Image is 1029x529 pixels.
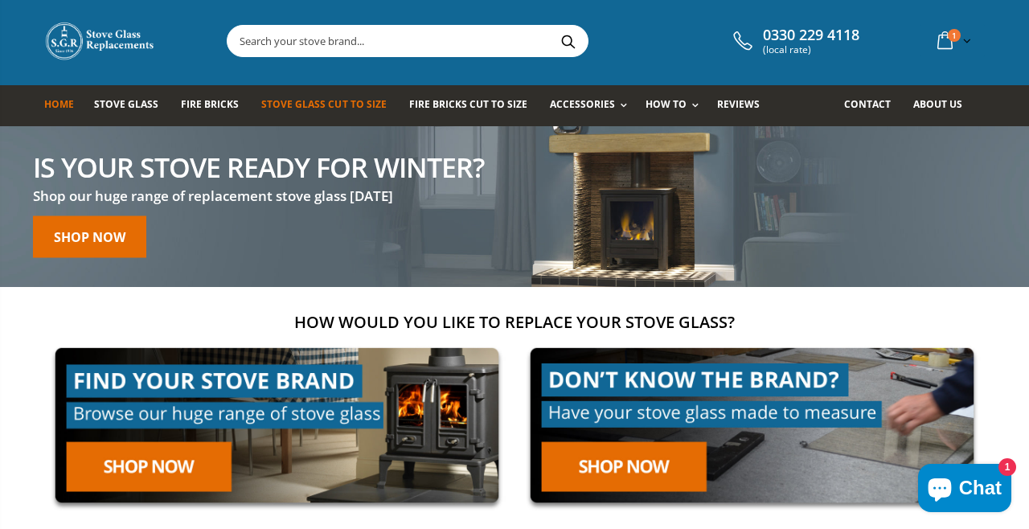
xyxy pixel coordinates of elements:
h3: Shop our huge range of replacement stove glass [DATE] [33,187,484,205]
inbox-online-store-chat: Shopify online store chat [913,464,1016,516]
a: Fire Bricks Cut To Size [409,85,539,126]
span: Accessories [550,97,615,111]
a: Stove Glass Cut To Size [261,85,398,126]
span: 1 [948,29,961,42]
a: Accessories [550,85,635,126]
span: Fire Bricks [181,97,239,111]
a: Shop now [33,215,146,257]
a: About us [913,85,974,126]
a: Fire Bricks [181,85,251,126]
img: find-your-brand-cta_9b334d5d-5c94-48ed-825f-d7972bbdebd0.jpg [44,337,510,515]
span: Contact [844,97,891,111]
input: Search your stove brand... [228,26,768,56]
a: 1 [931,25,974,56]
span: Fire Bricks Cut To Size [409,97,527,111]
img: made-to-measure-cta_2cd95ceb-d519-4648-b0cf-d2d338fdf11f.jpg [519,337,985,515]
span: (local rate) [763,44,859,55]
a: Home [44,85,86,126]
span: How To [646,97,687,111]
span: Home [44,97,74,111]
a: Stove Glass [94,85,170,126]
a: Reviews [717,85,772,126]
button: Search [550,26,586,56]
img: Stove Glass Replacement [44,21,157,61]
a: 0330 229 4118 (local rate) [729,27,859,55]
h2: How would you like to replace your stove glass? [44,311,985,333]
a: How To [646,85,707,126]
h2: Is your stove ready for winter? [33,153,484,180]
span: 0330 229 4118 [763,27,859,44]
span: Reviews [717,97,760,111]
span: Stove Glass [94,97,158,111]
span: About us [913,97,962,111]
span: Stove Glass Cut To Size [261,97,386,111]
a: Contact [844,85,903,126]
